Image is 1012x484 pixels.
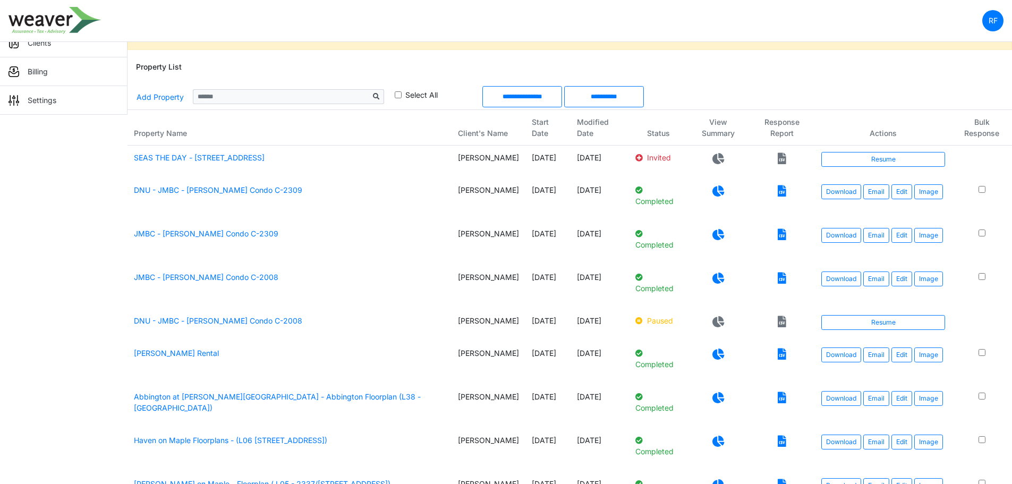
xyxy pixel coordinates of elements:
[914,271,943,286] button: Image
[821,152,945,167] a: Resume
[571,341,628,385] td: [DATE]
[635,152,682,163] p: Invited
[821,391,861,406] a: Download
[525,222,571,265] td: [DATE]
[525,146,571,179] td: [DATE]
[134,392,421,412] a: Abbington at [PERSON_NAME][GEOGRAPHIC_DATA] - Abbington Floorplan (L38 - [GEOGRAPHIC_DATA])
[863,391,889,406] button: Email
[134,316,302,325] a: DNU - JMBC - [PERSON_NAME] Condo C-2008
[821,271,861,286] a: Download
[452,178,525,222] td: [PERSON_NAME]
[193,89,369,104] input: Sizing example input
[452,341,525,385] td: [PERSON_NAME]
[635,184,682,207] p: Completed
[951,110,1012,146] th: Bulk Response
[525,341,571,385] td: [DATE]
[134,273,278,282] a: JMBC - [PERSON_NAME] Condo C-2008
[452,428,525,472] td: [PERSON_NAME]
[571,265,628,309] td: [DATE]
[134,436,327,445] a: Haven on Maple Floorplans - (L06 [STREET_ADDRESS])
[8,66,19,77] img: sidemenu_billing.png
[452,146,525,179] td: [PERSON_NAME]
[571,146,628,179] td: [DATE]
[571,309,628,341] td: [DATE]
[629,110,688,146] th: Status
[452,385,525,428] td: [PERSON_NAME]
[891,184,912,199] a: Edit
[571,222,628,265] td: [DATE]
[8,38,19,48] img: sidemenu_client.png
[28,37,51,48] p: Clients
[452,222,525,265] td: [PERSON_NAME]
[914,184,943,199] button: Image
[821,184,861,199] a: Download
[452,309,525,341] td: [PERSON_NAME]
[571,110,628,146] th: Modified Date
[134,185,302,194] a: DNU - JMBC - [PERSON_NAME] Condo C-2309
[863,435,889,449] button: Email
[982,10,1004,31] a: RF
[28,66,48,77] p: Billing
[891,435,912,449] a: Edit
[525,110,571,146] th: Start Date
[525,178,571,222] td: [DATE]
[821,315,945,330] a: Resume
[405,89,438,100] label: Select All
[891,347,912,362] a: Edit
[136,63,182,72] h6: Property List
[8,95,19,106] img: sidemenu_settings.png
[863,184,889,199] button: Email
[635,228,682,250] p: Completed
[525,428,571,472] td: [DATE]
[635,435,682,457] p: Completed
[863,271,889,286] button: Email
[8,7,101,34] img: spp logo
[688,110,749,146] th: View Summary
[989,15,998,26] p: RF
[635,315,682,326] p: Paused
[891,271,912,286] a: Edit
[635,347,682,370] p: Completed
[914,228,943,243] button: Image
[863,347,889,362] button: Email
[525,385,571,428] td: [DATE]
[136,88,184,106] a: Add Property
[525,265,571,309] td: [DATE]
[821,228,861,243] a: Download
[635,391,682,413] p: Completed
[134,229,278,238] a: JMBC - [PERSON_NAME] Condo C-2309
[914,435,943,449] button: Image
[28,95,56,106] p: Settings
[571,428,628,472] td: [DATE]
[815,110,951,146] th: Actions
[914,347,943,362] button: Image
[571,385,628,428] td: [DATE]
[914,391,943,406] button: Image
[749,110,815,146] th: Response Report
[127,110,452,146] th: Property Name
[452,265,525,309] td: [PERSON_NAME]
[571,178,628,222] td: [DATE]
[134,349,219,358] a: [PERSON_NAME] Rental
[134,153,265,162] a: SEAS THE DAY - [STREET_ADDRESS]
[821,347,861,362] a: Download
[891,228,912,243] a: Edit
[863,228,889,243] button: Email
[635,271,682,294] p: Completed
[452,110,525,146] th: Client's Name
[821,435,861,449] a: Download
[891,391,912,406] a: Edit
[525,309,571,341] td: [DATE]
